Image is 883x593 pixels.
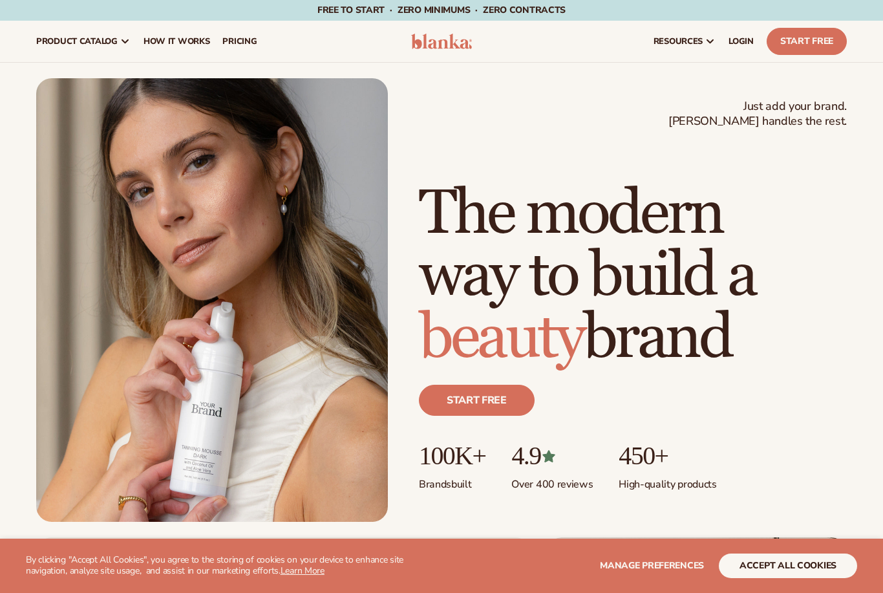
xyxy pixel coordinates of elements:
[30,21,137,62] a: product catalog
[767,28,847,55] a: Start Free
[281,565,324,577] a: Learn More
[619,470,716,491] p: High-quality products
[419,442,485,470] p: 100K+
[647,21,722,62] a: resources
[317,4,566,16] span: Free to start · ZERO minimums · ZERO contracts
[144,36,210,47] span: How It Works
[600,554,704,578] button: Manage preferences
[719,554,857,578] button: accept all cookies
[729,36,754,47] span: LOGIN
[619,442,716,470] p: 450+
[668,99,847,129] span: Just add your brand. [PERSON_NAME] handles the rest.
[600,559,704,572] span: Manage preferences
[654,36,703,47] span: resources
[722,21,760,62] a: LOGIN
[419,300,583,376] span: beauty
[222,36,257,47] span: pricing
[511,442,593,470] p: 4.9
[419,183,847,369] h1: The modern way to build a brand
[419,385,535,416] a: Start free
[36,36,118,47] span: product catalog
[419,470,485,491] p: Brands built
[137,21,217,62] a: How It Works
[411,34,472,49] img: logo
[216,21,263,62] a: pricing
[511,470,593,491] p: Over 400 reviews
[36,78,388,522] img: Female holding tanning mousse.
[26,555,441,577] p: By clicking "Accept All Cookies", you agree to the storing of cookies on your device to enhance s...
